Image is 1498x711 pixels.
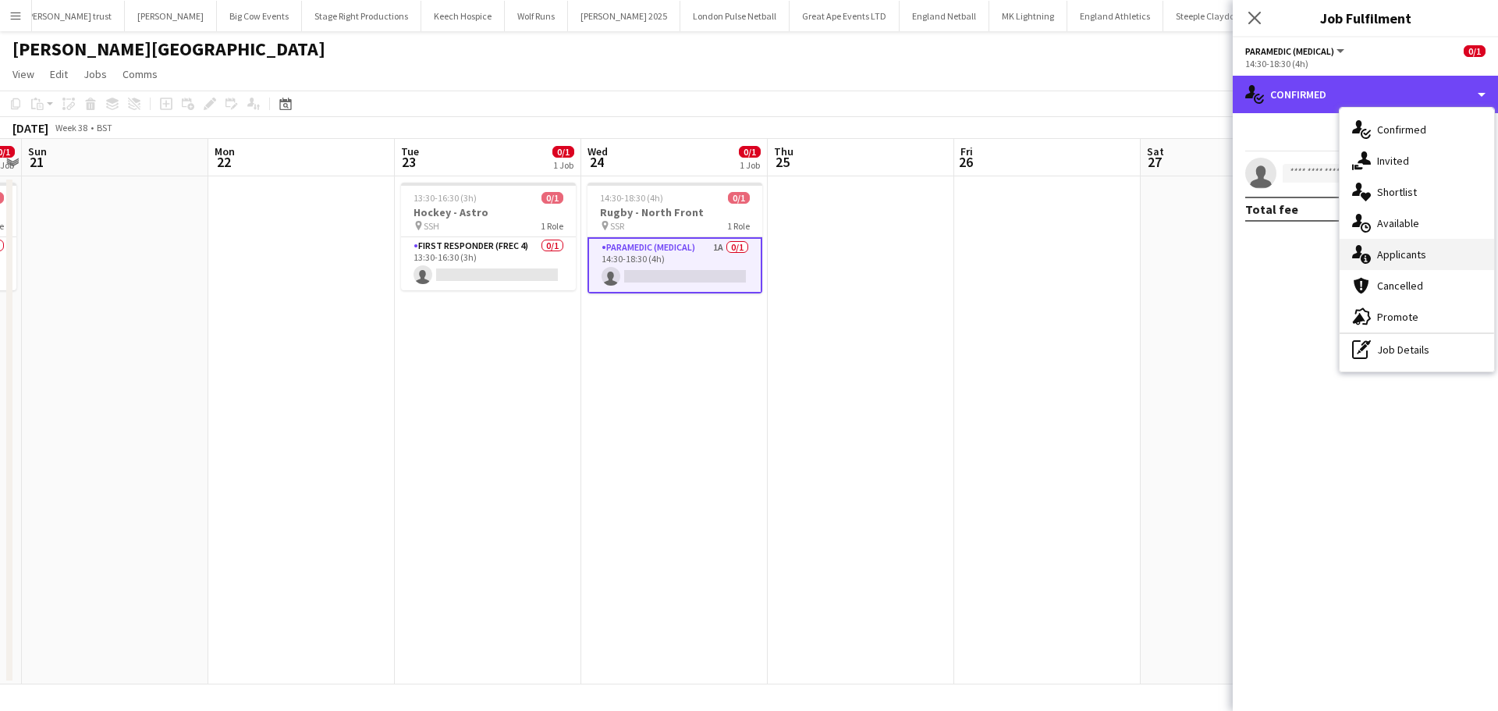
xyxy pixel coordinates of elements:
[1464,45,1486,57] span: 0/1
[1245,45,1334,57] span: Paramedic (Medical)
[900,1,989,31] button: England Netball
[122,67,158,81] span: Comms
[587,205,762,219] h3: Rugby - North Front
[728,192,750,204] span: 0/1
[12,37,325,61] h1: [PERSON_NAME][GEOGRAPHIC_DATA]
[1340,334,1494,365] div: Job Details
[1340,176,1494,208] div: Shortlist
[1067,1,1163,31] button: England Athletics
[212,153,235,171] span: 22
[1245,201,1298,217] div: Total fee
[414,192,477,204] span: 13:30-16:30 (3h)
[26,153,47,171] span: 21
[44,64,74,84] a: Edit
[1145,153,1164,171] span: 27
[6,64,41,84] a: View
[401,144,419,158] span: Tue
[424,220,439,232] span: SSH
[12,67,34,81] span: View
[727,220,750,232] span: 1 Role
[1340,301,1494,332] div: Promote
[125,1,217,31] button: [PERSON_NAME]
[1233,8,1498,28] h3: Job Fulfilment
[790,1,900,31] button: Great Ape Events LTD
[1147,144,1164,158] span: Sat
[772,153,793,171] span: 25
[1340,208,1494,239] div: Available
[505,1,568,31] button: Wolf Runs
[541,192,563,204] span: 0/1
[610,220,624,232] span: SSR
[77,64,113,84] a: Jobs
[600,192,663,204] span: 14:30-18:30 (4h)
[421,1,505,31] button: Keech Hospice
[553,159,573,171] div: 1 Job
[302,1,421,31] button: Stage Right Productions
[552,146,574,158] span: 0/1
[12,120,48,136] div: [DATE]
[680,1,790,31] button: London Pulse Netball
[215,144,235,158] span: Mon
[1245,45,1347,57] button: Paramedic (Medical)
[774,144,793,158] span: Thu
[568,1,680,31] button: [PERSON_NAME] 2025
[401,183,576,290] app-job-card: 13:30-16:30 (3h)0/1Hockey - Astro SSH1 RoleFirst Responder (FREC 4)0/113:30-16:30 (3h)
[587,183,762,293] app-job-card: 14:30-18:30 (4h)0/1Rugby - North Front SSR1 RoleParamedic (Medical)1A0/114:30-18:30 (4h)
[401,205,576,219] h3: Hockey - Astro
[958,153,973,171] span: 26
[12,1,125,31] button: [PERSON_NAME] trust
[401,237,576,290] app-card-role: First Responder (FREC 4)0/113:30-16:30 (3h)
[1233,76,1498,113] div: Confirmed
[83,67,107,81] span: Jobs
[28,144,47,158] span: Sun
[740,159,760,171] div: 1 Job
[1340,145,1494,176] div: Invited
[217,1,302,31] button: Big Cow Events
[739,146,761,158] span: 0/1
[1340,270,1494,301] div: Cancelled
[399,153,419,171] span: 23
[97,122,112,133] div: BST
[1245,58,1486,69] div: 14:30-18:30 (4h)
[1340,239,1494,270] div: Applicants
[587,237,762,293] app-card-role: Paramedic (Medical)1A0/114:30-18:30 (4h)
[587,144,608,158] span: Wed
[51,122,91,133] span: Week 38
[585,153,608,171] span: 24
[960,144,973,158] span: Fri
[1163,1,1311,31] button: Steeple Claydon Parish Council
[116,64,164,84] a: Comms
[541,220,563,232] span: 1 Role
[989,1,1067,31] button: MK Lightning
[1340,114,1494,145] div: Confirmed
[50,67,68,81] span: Edit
